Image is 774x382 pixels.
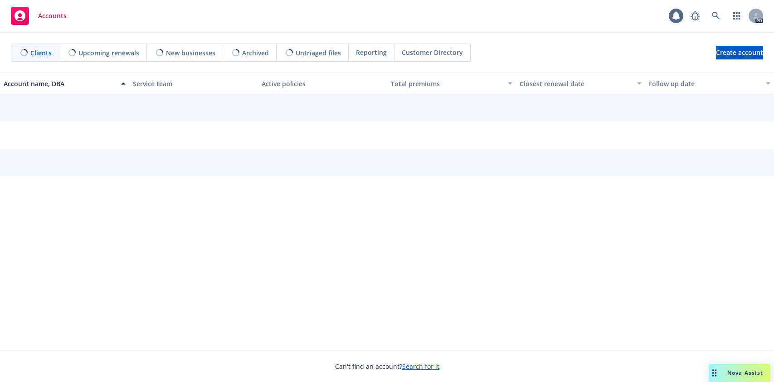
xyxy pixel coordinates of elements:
div: Account name, DBA [4,79,116,88]
a: Accounts [7,3,70,29]
button: Nova Assist [709,364,770,382]
span: Create account [716,44,763,61]
span: Nova Assist [727,369,763,377]
div: Total premiums [391,79,503,88]
div: Service team [133,79,255,88]
div: Active policies [262,79,384,88]
a: Create account [716,46,763,59]
div: Drag to move [709,364,720,382]
span: New businesses [166,48,215,58]
span: Reporting [356,48,387,57]
a: Switch app [728,7,746,25]
a: Report a Bug [686,7,704,25]
button: Service team [129,73,258,94]
a: Search for it [402,362,439,371]
span: Accounts [38,12,67,20]
button: Closest renewal date [516,73,645,94]
span: Customer Directory [402,48,463,57]
button: Active policies [258,73,387,94]
div: Closest renewal date [520,79,632,88]
span: Archived [242,48,269,58]
span: Upcoming renewals [78,48,139,58]
span: Untriaged files [296,48,341,58]
div: Follow up date [649,79,761,88]
span: Can't find an account? [335,362,439,371]
span: Clients [30,48,52,58]
button: Total premiums [387,73,516,94]
a: Search [707,7,725,25]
